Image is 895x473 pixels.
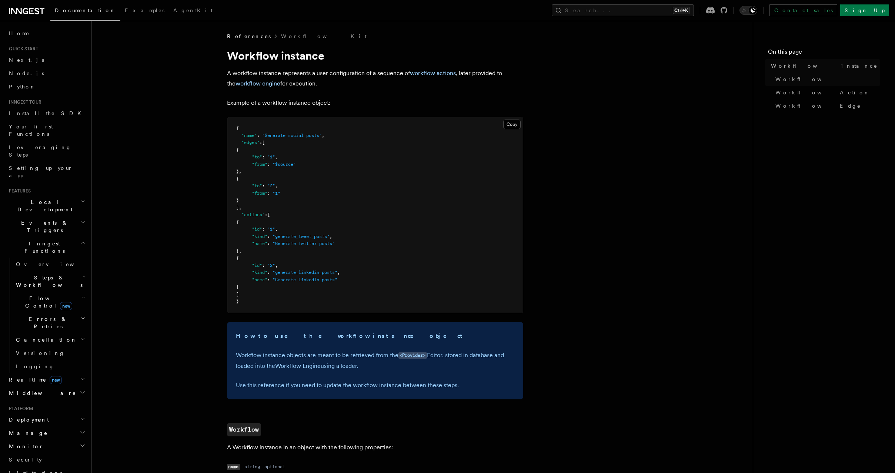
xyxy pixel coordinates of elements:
span: : [267,234,270,239]
span: Inngest tour [6,99,41,105]
a: Workflow [227,423,261,436]
span: , [239,205,241,210]
span: : [267,277,270,282]
span: Platform [6,406,33,412]
a: Workflow Kit [281,33,367,40]
h4: On this page [768,47,880,59]
span: } [236,198,239,203]
span: "kind" [252,270,267,275]
button: Cancellation [13,333,87,346]
span: , [330,234,332,239]
span: "Generate social posts" [262,133,322,138]
span: Setting up your app [9,165,73,178]
button: Events & Triggers [6,216,87,237]
a: WorkflowAction [772,86,880,99]
a: Next.js [6,53,87,67]
span: "to" [252,183,262,188]
button: Copy [503,120,521,129]
span: , [239,169,241,174]
a: Security [6,453,87,466]
span: Security [9,457,42,463]
p: Use this reference if you need to update the workflow instance between these steps. [236,380,514,390]
span: Examples [125,7,164,13]
span: new [50,376,62,384]
span: Documentation [55,7,116,13]
span: Features [6,188,31,194]
span: Home [9,30,30,37]
button: Inngest Functions [6,237,87,258]
span: Versioning [16,350,65,356]
code: <Provider> [398,352,427,359]
button: Errors & Retries [13,312,87,333]
span: Python [9,84,36,90]
span: , [239,248,241,254]
span: Quick start [6,46,38,52]
p: A workflow instance represents a user configuration of a sequence of , later provided to the for ... [227,68,523,89]
span: } [236,284,239,289]
span: "Generate LinkedIn posts" [273,277,337,282]
code: name [227,464,240,470]
p: Workflow instance objects are meant to be retrieved from the Editor, stored in database and loade... [236,350,514,371]
a: Node.js [6,67,87,80]
button: Monitor [6,440,87,453]
span: , [275,263,278,268]
span: "name" [241,133,257,138]
span: new [60,302,72,310]
span: Flow Control [13,295,81,309]
span: Inngest Functions [6,240,80,255]
span: [ [262,140,265,145]
span: : [267,241,270,246]
a: workflow engine [236,80,280,87]
a: Versioning [13,346,87,360]
a: Workflow instance [768,59,880,73]
button: Deployment [6,413,87,426]
span: : [262,227,265,232]
span: Workflow [775,76,840,83]
a: Contact sales [769,4,837,16]
span: , [337,270,340,275]
dd: string [244,464,260,470]
span: Next.js [9,57,44,63]
span: Node.js [9,70,44,76]
span: , [275,154,278,160]
strong: How to use the workflow instance object [236,332,465,339]
span: , [275,183,278,188]
span: "2" [267,183,275,188]
span: "generate_linkedin_posts" [273,270,337,275]
span: : [257,133,260,138]
span: { [236,125,239,131]
span: : [260,140,262,145]
span: } [236,248,239,254]
button: Realtimenew [6,373,87,386]
span: "name" [252,277,267,282]
span: WorkflowAction [775,89,870,96]
span: Local Development [6,198,81,213]
a: WorkflowEdge [772,99,880,113]
a: Overview [13,258,87,271]
span: Events & Triggers [6,219,81,234]
span: } [236,169,239,174]
kbd: Ctrl+K [673,7,689,14]
span: : [267,270,270,275]
button: Flow Controlnew [13,292,87,312]
span: , [322,133,324,138]
span: { [236,255,239,261]
span: Manage [6,429,48,437]
div: Inngest Functions [6,258,87,373]
a: Logging [13,360,87,373]
span: Leveraging Steps [9,144,71,158]
a: Workflow [772,73,880,86]
span: : [262,263,265,268]
a: Your first Functions [6,120,87,141]
span: ] [236,205,239,210]
span: Cancellation [13,336,77,343]
a: Documentation [50,2,120,21]
span: AgentKit [173,7,213,13]
button: Middleware [6,386,87,400]
a: Python [6,80,87,93]
span: "from" [252,191,267,196]
span: WorkflowEdge [775,102,861,110]
h1: Workflow instance [227,49,523,62]
span: "$source" [273,162,296,167]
